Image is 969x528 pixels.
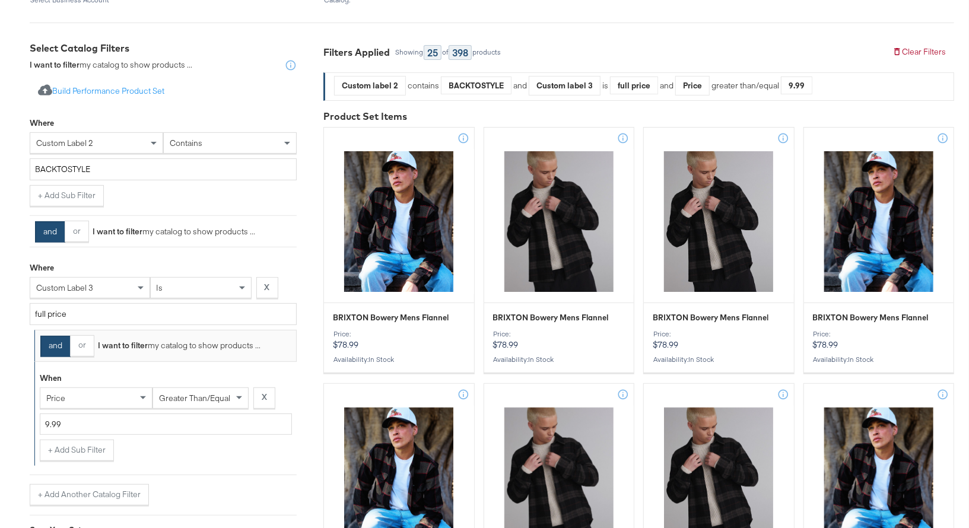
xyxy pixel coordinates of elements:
div: Custom label 2 [335,77,405,95]
input: Enter a value for your filter [30,303,297,325]
span: in stock [529,355,554,364]
strong: I want to filter [98,340,148,351]
strong: I want to filter [93,226,142,237]
div: Availability : [813,355,945,364]
div: Where [30,117,54,129]
div: Availability : [333,355,465,364]
div: Price: [653,330,785,338]
span: in stock [368,355,394,364]
div: Where [30,262,54,273]
span: contains [170,138,202,148]
span: BRIXTON Bowery Mens Flannel [493,312,609,323]
div: of [441,48,449,56]
div: my catalog to show products ... [94,340,260,351]
div: Price [676,77,709,95]
button: or [70,335,94,357]
span: in stock [849,355,874,364]
div: When [40,373,62,384]
button: and [40,336,71,357]
button: + Add Sub Filter [40,440,114,461]
button: + Add Sub Filter [30,185,104,206]
div: Price: [333,330,465,338]
span: BRIXTON Bowery Mens Flannel [333,312,449,323]
div: BACKTOSTYLE [441,77,511,94]
div: 398 [449,45,472,60]
div: products [472,48,501,56]
div: my catalog to show products ... [89,226,255,237]
div: Select Catalog Filters [30,42,297,55]
strong: X [262,392,267,403]
div: is [601,80,610,91]
div: and [660,76,812,96]
strong: X [265,282,270,293]
span: custom label 3 [36,282,93,293]
div: Availability : [493,355,625,364]
span: is [157,282,163,293]
div: contains [406,80,441,91]
p: $78.99 [653,330,785,350]
button: X [253,387,275,409]
div: Product Set Items [323,110,954,123]
span: custom label 2 [36,138,93,148]
div: Price: [813,330,945,338]
p: $78.99 [493,330,625,350]
div: and [513,76,658,96]
p: $78.99 [813,330,945,350]
span: greater than/equal [159,393,230,403]
button: Build Performance Product Set [30,81,173,103]
div: my catalog to show products ... [30,59,192,71]
div: Filters Applied [323,46,390,59]
button: + Add Another Catalog Filter [30,484,149,505]
div: Showing [395,48,424,56]
div: 25 [424,45,441,60]
strong: I want to filter [30,59,80,70]
div: greater than/equal [710,80,781,91]
div: full price [611,77,657,94]
p: $78.99 [333,330,465,350]
span: BRIXTON Bowery Mens Flannel [813,312,929,323]
div: 9.99 [781,77,812,94]
span: in stock [688,355,714,364]
button: Clear Filters [884,42,954,63]
div: Price: [493,330,625,338]
button: or [65,221,89,242]
span: BRIXTON Bowery Mens Flannel [653,312,768,323]
button: X [256,277,278,298]
input: Enter a value for your filter [30,158,297,180]
div: Custom label 3 [529,77,600,95]
div: Availability : [653,355,785,364]
button: and [35,221,65,243]
span: price [46,393,65,403]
